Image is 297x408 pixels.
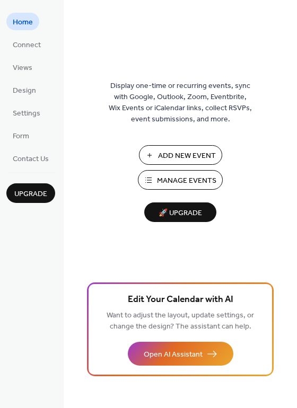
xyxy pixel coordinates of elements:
[144,349,203,360] span: Open AI Assistant
[13,85,36,96] span: Design
[128,292,233,307] span: Edit Your Calendar with AI
[144,202,216,222] button: 🚀 Upgrade
[157,175,216,187] span: Manage Events
[6,81,42,99] a: Design
[128,342,233,366] button: Open AI Assistant
[6,149,55,167] a: Contact Us
[13,17,33,28] span: Home
[139,145,222,165] button: Add New Event
[6,13,39,30] a: Home
[14,189,47,200] span: Upgrade
[13,154,49,165] span: Contact Us
[138,170,223,190] button: Manage Events
[158,150,216,162] span: Add New Event
[6,183,55,203] button: Upgrade
[6,36,47,53] a: Connect
[151,206,210,220] span: 🚀 Upgrade
[13,131,29,142] span: Form
[6,127,36,144] a: Form
[6,104,47,121] a: Settings
[6,58,39,76] a: Views
[109,81,252,125] span: Display one-time or recurring events, sync with Google, Outlook, Zoom, Eventbrite, Wix Events or ...
[13,108,40,119] span: Settings
[13,40,41,51] span: Connect
[13,63,32,74] span: Views
[107,308,254,334] span: Want to adjust the layout, update settings, or change the design? The assistant can help.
